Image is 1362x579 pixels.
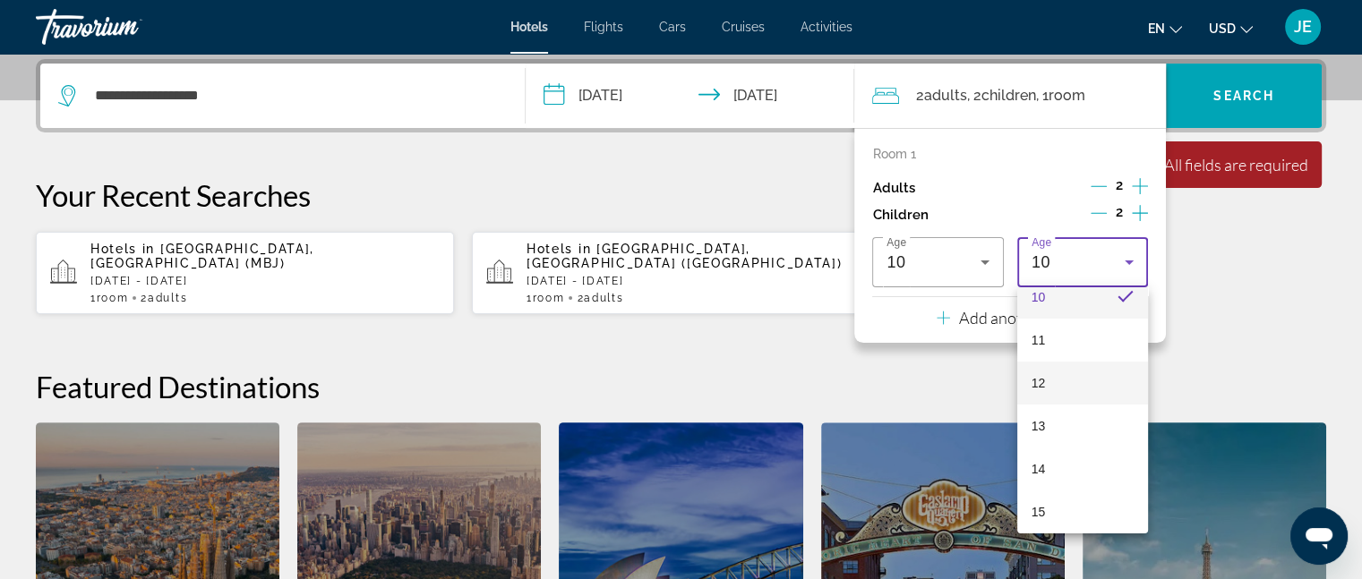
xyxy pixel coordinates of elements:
[1017,447,1148,490] mat-option: 14 years old
[1017,490,1148,533] mat-option: 15 years old
[1032,286,1046,308] span: 10
[1032,329,1046,351] span: 11
[1017,362,1148,404] mat-option: 12 years old
[1017,276,1148,319] mat-option: 10 years old
[1017,404,1148,447] mat-option: 13 years old
[1032,458,1046,480] span: 14
[1290,507,1348,565] iframe: Button to launch messaging window
[1032,501,1046,523] span: 15
[1017,319,1148,362] mat-option: 11 years old
[1032,372,1046,394] span: 12
[1032,415,1046,437] span: 13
